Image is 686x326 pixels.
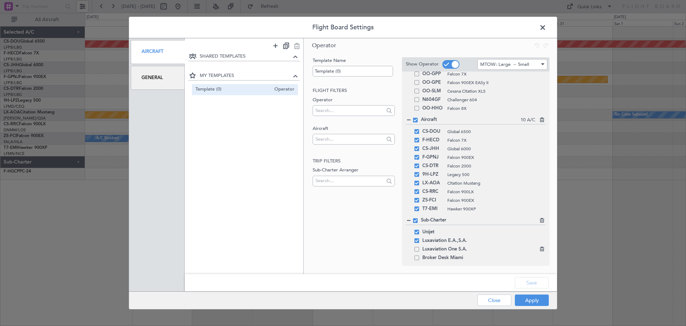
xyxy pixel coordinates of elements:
span: ZS-FCI [422,196,444,205]
span: OO-GPE [422,78,444,87]
span: SHARED TEMPLATES [200,53,292,60]
span: 9H-LPZ [422,170,444,179]
span: CS-DTR [422,162,444,170]
span: CS-DOU [422,127,444,136]
input: Search... [315,175,384,186]
span: Luxaviation One S.A. [422,245,467,254]
span: Falcon 900EX [447,197,539,204]
span: Aircraft [421,116,521,123]
span: LX-AOA [422,179,444,188]
span: MY TEMPLATES [200,72,292,79]
span: Citation Mustang [447,180,539,186]
label: Operator [313,97,394,104]
span: Template (0) [195,86,271,93]
span: Falcon 900EX [447,154,539,161]
h2: Trip filters [313,158,394,165]
span: Falcon 8X [447,105,546,112]
span: Falcon 7X [447,137,539,143]
span: Falcon 900EX EASy II [447,79,546,86]
span: Broker Desk Miami [422,254,463,262]
span: Cessna Citation XLS [447,88,546,94]
span: Sub-Charter [421,217,535,224]
button: Close [477,295,511,306]
span: CS-RRC [422,188,444,196]
label: Sub-Charter Arranger [313,167,394,174]
input: Search... [315,105,384,116]
div: Aircraft [131,40,185,64]
span: OO-GPP [422,70,444,78]
span: Challenger 604 [447,97,546,103]
label: Show Operator [406,61,439,68]
span: T7-EMI [422,205,444,213]
span: F-GPNJ [422,153,444,162]
span: 10 A/C [521,117,535,124]
span: Hawker 900XP [447,206,539,212]
label: Aircraft [313,125,394,132]
button: Apply [515,295,549,306]
span: Luxaviation E.A.,S.A. [422,237,467,245]
span: Unijet [422,228,444,237]
span: N604GF [422,96,444,104]
span: Global 6500 [447,128,539,135]
header: Flight Board Settings [129,17,557,38]
span: Legacy 500 [447,171,539,178]
span: Operator [271,86,294,93]
span: Operator [312,42,336,49]
label: Template Name [313,57,394,64]
span: MTOW: Large → Small [480,61,529,68]
input: Search... [315,134,384,145]
span: CS-JHH [422,145,444,153]
span: OO-HHO [422,104,444,113]
span: Falcon 7X [447,71,546,77]
span: Falcon 900LX [447,189,539,195]
span: F-HECD [422,136,444,145]
span: Falcon 2000 [447,163,539,169]
h2: Flight filters [313,87,394,94]
span: OO-SLM [422,87,444,96]
div: General [131,66,185,90]
span: Global 6000 [447,146,539,152]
